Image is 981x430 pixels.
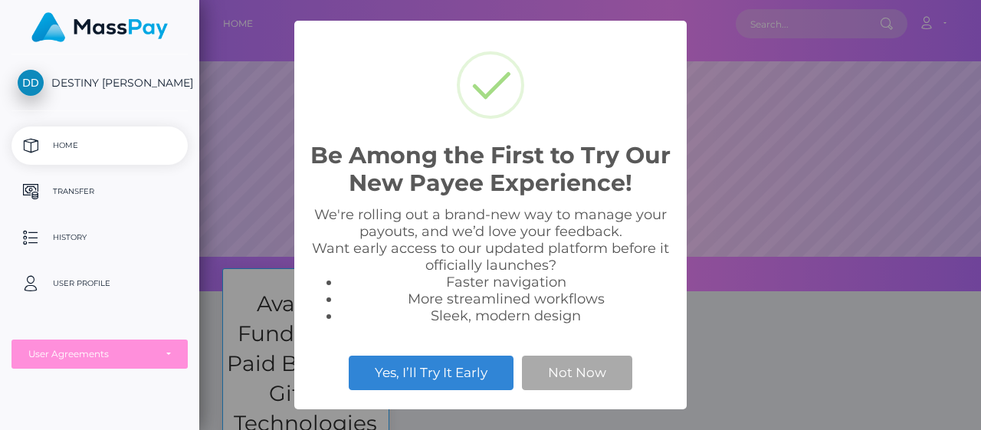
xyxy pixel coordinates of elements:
[28,348,154,360] div: User Agreements
[522,356,632,389] button: Not Now
[18,134,182,157] p: Home
[340,274,671,290] li: Faster navigation
[18,226,182,249] p: History
[11,76,188,90] span: DESTINY [PERSON_NAME]
[340,290,671,307] li: More streamlined workflows
[31,12,168,42] img: MassPay
[11,340,188,369] button: User Agreements
[310,206,671,324] div: We're rolling out a brand-new way to manage your payouts, and we’d love your feedback. Want early...
[349,356,513,389] button: Yes, I’ll Try It Early
[340,307,671,324] li: Sleek, modern design
[18,272,182,295] p: User Profile
[310,142,671,197] h2: Be Among the First to Try Our New Payee Experience!
[18,180,182,203] p: Transfer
